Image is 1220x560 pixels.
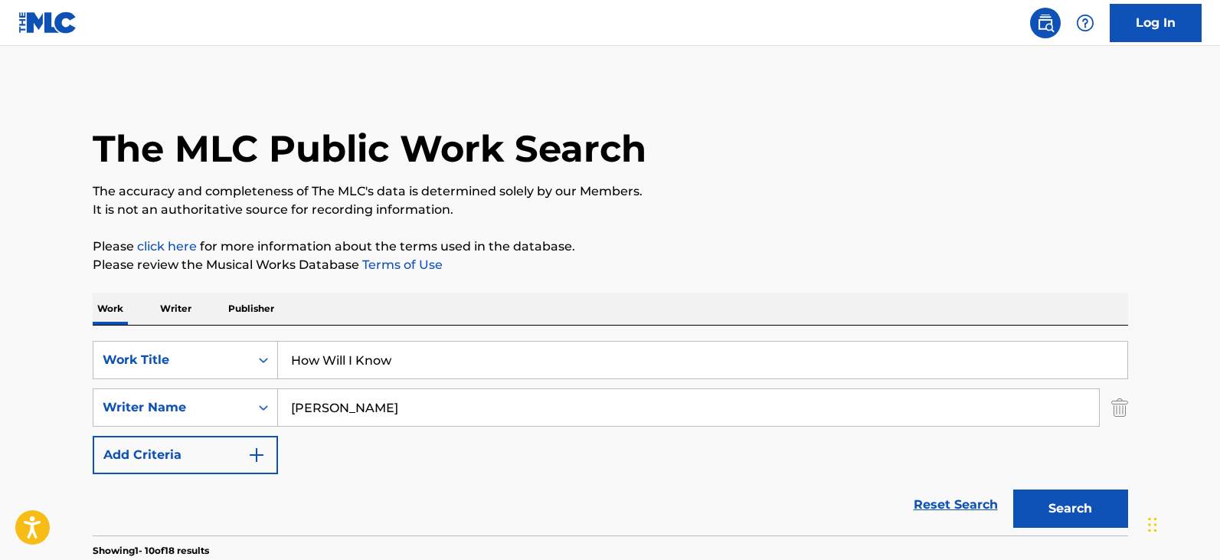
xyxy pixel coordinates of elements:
[1076,14,1094,32] img: help
[247,446,266,464] img: 9d2ae6d4665cec9f34b9.svg
[93,436,278,474] button: Add Criteria
[103,398,240,417] div: Writer Name
[93,544,209,558] p: Showing 1 - 10 of 18 results
[93,341,1128,535] form: Search Form
[103,351,240,369] div: Work Title
[93,201,1128,219] p: It is not an authoritative source for recording information.
[93,182,1128,201] p: The accuracy and completeness of The MLC's data is determined solely by our Members.
[1070,8,1101,38] div: Help
[155,293,196,325] p: Writer
[1030,8,1061,38] a: Public Search
[1143,486,1220,560] iframe: Chat Widget
[93,126,646,172] h1: The MLC Public Work Search
[224,293,279,325] p: Publisher
[93,237,1128,256] p: Please for more information about the terms used in the database.
[906,488,1006,522] a: Reset Search
[359,257,443,272] a: Terms of Use
[1110,4,1202,42] a: Log In
[93,293,128,325] p: Work
[18,11,77,34] img: MLC Logo
[137,239,197,254] a: click here
[1036,14,1055,32] img: search
[1148,502,1157,548] div: Drag
[93,256,1128,274] p: Please review the Musical Works Database
[1013,490,1128,528] button: Search
[1111,388,1128,427] img: Delete Criterion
